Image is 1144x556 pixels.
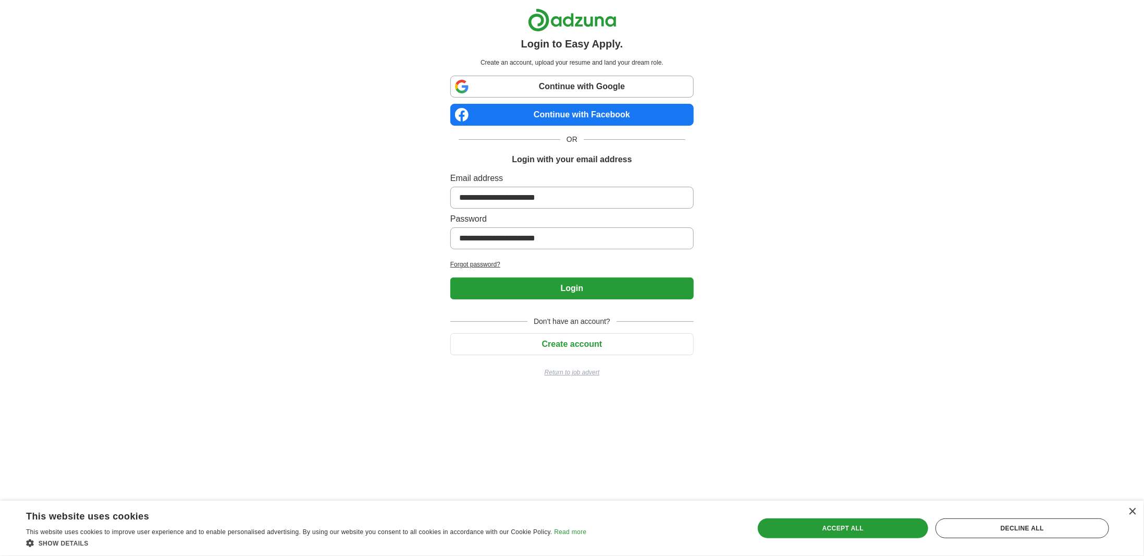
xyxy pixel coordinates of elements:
a: Forgot password? [450,260,694,269]
div: This website uses cookies [26,507,560,523]
a: Return to job advert [450,368,694,377]
img: Adzuna logo [528,8,617,32]
label: Password [450,213,694,225]
span: OR [560,134,584,145]
div: Close [1128,508,1136,516]
label: Email address [450,172,694,185]
a: Read more, opens a new window [554,528,586,536]
span: This website uses cookies to improve user experience and to enable personalised advertising. By u... [26,528,552,536]
a: Continue with Google [450,76,694,98]
div: Accept all [758,518,928,538]
a: Create account [450,340,694,348]
div: Decline all [936,518,1109,538]
span: Don't have an account? [527,316,617,327]
h1: Login to Easy Apply. [521,36,623,52]
h1: Login with your email address [512,153,632,166]
a: Continue with Facebook [450,104,694,126]
button: Create account [450,333,694,355]
span: Show details [39,540,89,547]
div: Show details [26,538,586,548]
button: Login [450,277,694,299]
p: Create an account, upload your resume and land your dream role. [452,58,692,67]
